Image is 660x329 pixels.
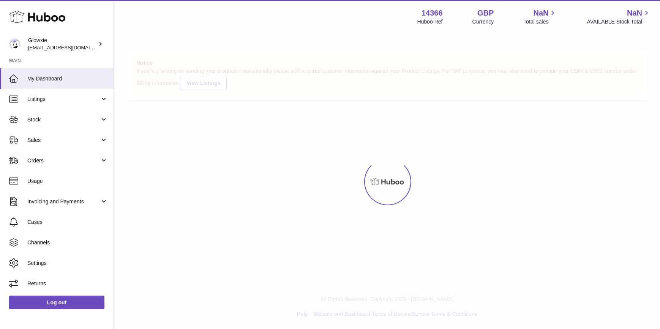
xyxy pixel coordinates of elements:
[9,296,104,309] a: Log out
[533,8,548,18] span: NaN
[523,8,557,25] a: NaN Total sales
[627,8,642,18] span: NaN
[9,38,21,50] img: internalAdmin-14366@internal.huboo.com
[27,178,108,185] span: Usage
[28,44,112,50] span: [EMAIL_ADDRESS][DOMAIN_NAME]
[523,18,557,25] span: Total sales
[587,8,651,25] a: NaN AVAILABLE Stock Total
[27,96,100,103] span: Listings
[417,18,443,25] div: Huboo Ref
[27,75,108,82] span: My Dashboard
[27,280,108,287] span: Returns
[27,198,100,205] span: Invoicing and Payments
[27,157,100,164] span: Orders
[587,18,651,25] span: AVAILABLE Stock Total
[27,239,108,246] span: Channels
[422,8,443,18] strong: 14366
[28,37,96,51] div: Glowxie
[472,18,494,25] div: Currency
[27,137,100,144] span: Sales
[27,260,108,267] span: Settings
[477,8,494,18] strong: GBP
[27,116,100,123] span: Stock
[27,219,108,226] span: Cases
